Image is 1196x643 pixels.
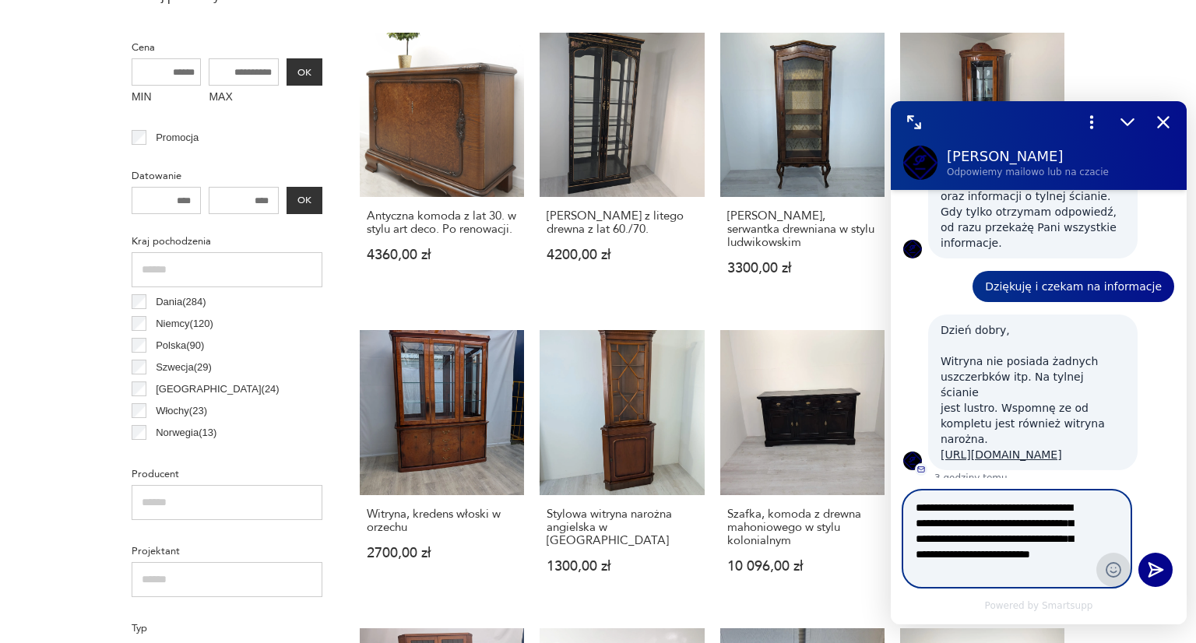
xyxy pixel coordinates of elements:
[360,33,524,305] a: Antyczna komoda z lat 30. w stylu art deco. Po renowacji.Antyczna komoda z lat 30. w stylu art de...
[727,209,878,249] h3: [PERSON_NAME], serwantka drewniana w stylu ludwikowskim
[287,58,322,86] button: OK
[367,248,517,262] p: 4360,00 zł
[367,546,517,560] p: 2700,00 zł
[156,402,207,420] p: Włochy ( 23 )
[547,248,697,262] p: 4200,00 zł
[720,33,885,305] a: Witryna, serwantka drewniana w stylu ludwikowskim[PERSON_NAME], serwantka drewniana w stylu ludwi...
[156,293,206,311] p: Dania ( 284 )
[132,167,322,184] p: Datowanie
[900,33,1064,305] a: Witryna narożna włoski w orzechu podświetlana[PERSON_NAME] włoski w orzechu podświetlana1600,00 zł
[540,330,704,603] a: Stylowa witryna narożna angielska w mahoniuStylowa witryna narożna angielska w [GEOGRAPHIC_DATA]1...
[156,381,279,398] p: [GEOGRAPHIC_DATA] ( 24 )
[547,508,697,547] h3: Stylowa witryna narożna angielska w [GEOGRAPHIC_DATA]
[360,330,524,603] a: Witryna, kredens włoski w orzechuWitryna, kredens włoski w orzechu2700,00 zł
[156,359,212,376] p: Szwecja ( 29 )
[727,560,878,573] p: 10 096,00 zł
[156,129,199,146] p: Promocja
[547,560,697,573] p: 1300,00 zł
[132,543,322,560] p: Projektant
[367,508,517,534] h3: Witryna, kredens włoski w orzechu
[367,209,517,236] h3: Antyczna komoda z lat 30. w stylu art deco. Po renowacji.
[287,187,322,214] button: OK
[891,101,1187,624] iframe: Smartsupp widget messenger
[156,337,204,354] p: Polska ( 90 )
[132,39,322,56] p: Cena
[132,233,322,250] p: Kraj pochodzenia
[156,424,216,441] p: Norwegia ( 13 )
[132,620,322,637] p: Typ
[156,315,213,332] p: Niemcy ( 120 )
[547,209,697,236] h3: [PERSON_NAME] z litego drewna z lat 60./70.
[727,262,878,275] p: 3300,00 zł
[132,466,322,483] p: Producent
[727,508,878,547] h3: Szafka, komoda z drewna mahoniowego w stylu kolonialnym
[132,86,202,111] label: MIN
[540,33,704,305] a: Witryna azjatycka z litego drewna z lat 60./70.[PERSON_NAME] z litego drewna z lat 60./70.4200,00 zł
[156,446,208,463] p: Francja ( 12 )
[209,86,279,111] label: MAX
[720,330,885,603] a: Szafka, komoda z drewna mahoniowego w stylu kolonialnymSzafka, komoda z drewna mahoniowego w styl...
